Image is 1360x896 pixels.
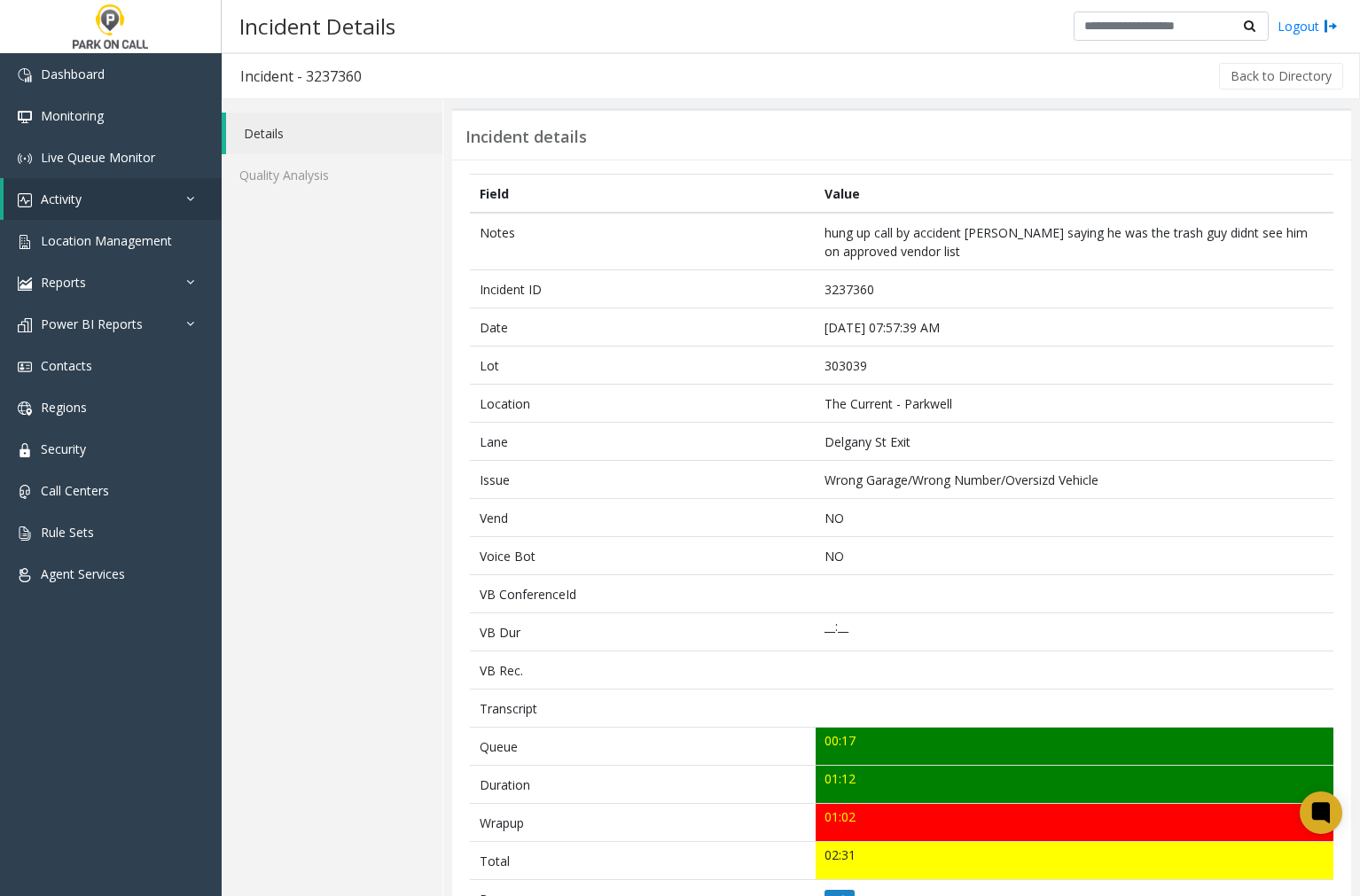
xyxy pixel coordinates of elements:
span: Activity [41,191,82,207]
td: Total [470,842,816,880]
span: Contacts [41,357,92,374]
td: Lane [470,423,816,461]
td: Duration [470,766,816,804]
img: 'icon' [18,68,32,82]
h3: Incident - 3237360 [223,56,379,97]
td: 01:02 [816,804,1333,842]
span: Live Queue Monitor [41,149,155,166]
td: Incident ID [470,270,816,308]
th: Field [470,175,816,214]
h3: Incident Details [231,4,404,48]
img: 'icon' [18,360,32,374]
p: NO [825,547,1324,565]
td: Notes [470,213,816,270]
img: 'icon' [18,526,32,541]
td: Queue [470,728,816,766]
span: Regions [41,399,87,416]
td: VB ConferenceId [470,575,816,613]
a: Details [226,113,442,154]
img: 'icon' [18,235,32,249]
span: Agent Services [41,565,125,582]
span: Call Centers [41,482,109,499]
td: 01:12 [816,766,1333,804]
a: Activity [4,178,222,220]
span: Power BI Reports [41,316,143,332]
td: VB Rec. [470,651,816,690]
a: Quality Analysis [222,154,442,196]
td: VB Dur [470,613,816,651]
td: Transcript [470,690,816,728]
span: Rule Sets [41,524,94,541]
span: Reports [41,274,86,291]
h3: Incident details [465,128,587,147]
td: Delgany St Exit [816,423,1333,461]
td: Issue [470,461,816,499]
td: 00:17 [816,728,1333,766]
td: Date [470,308,816,347]
td: Wrapup [470,804,816,842]
td: [DATE] 07:57:39 AM [816,308,1333,347]
th: Value [816,175,1333,214]
img: 'icon' [18,318,32,332]
span: Security [41,440,86,457]
p: NO [825,509,1324,527]
span: Location Management [41,232,172,249]
img: 'icon' [18,152,32,166]
img: 'icon' [18,568,32,582]
td: __:__ [816,613,1333,651]
img: 'icon' [18,443,32,457]
td: Location [470,385,816,423]
td: Vend [470,499,816,537]
td: 3237360 [816,270,1333,308]
button: Back to Directory [1219,63,1343,90]
img: 'icon' [18,485,32,499]
td: Lot [470,347,816,385]
td: hung up call by accident [PERSON_NAME] saying he was the trash guy didnt see him on approved vend... [816,213,1333,270]
td: Wrong Garage/Wrong Number/Oversizd Vehicle [816,461,1333,499]
a: Logout [1278,17,1338,35]
td: 02:31 [816,842,1333,880]
img: 'icon' [18,277,32,291]
img: 'icon' [18,193,32,207]
span: Dashboard [41,66,105,82]
img: logout [1324,17,1338,35]
img: 'icon' [18,401,32,416]
td: The Current - Parkwell [816,385,1333,423]
span: Monitoring [41,107,104,124]
td: Voice Bot [470,537,816,575]
td: 303039 [816,347,1333,385]
img: 'icon' [18,110,32,124]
